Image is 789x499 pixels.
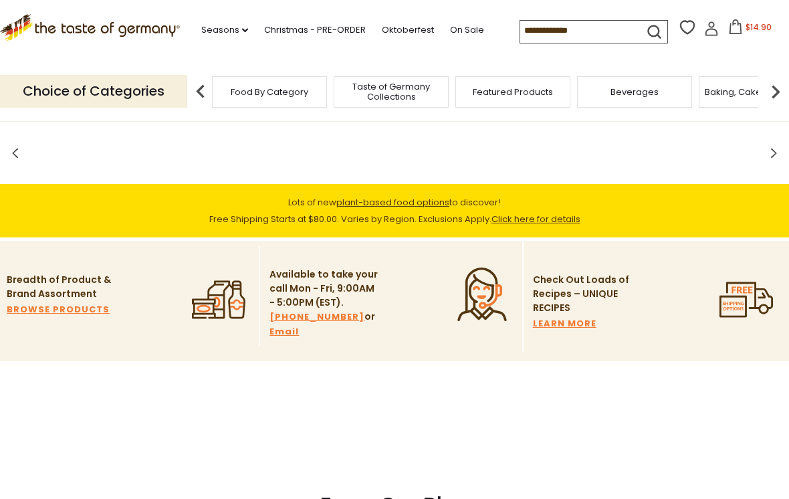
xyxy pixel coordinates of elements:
[610,87,659,97] a: Beverages
[533,273,630,315] p: Check Out Loads of Recipes – UNIQUE RECIPES
[491,213,580,225] a: Click here for details
[269,310,364,324] a: [PHONE_NUMBER]
[338,82,445,102] a: Taste of Germany Collections
[187,78,214,105] img: previous arrow
[746,21,772,33] span: $14.90
[7,273,117,301] p: Breadth of Product & Brand Assortment
[721,19,778,39] button: $14.90
[269,324,299,339] a: Email
[473,87,553,97] a: Featured Products
[450,23,484,37] a: On Sale
[336,196,449,209] a: plant-based food options
[533,316,596,331] a: LEARN MORE
[231,87,308,97] a: Food By Category
[269,268,380,339] p: Available to take your call Mon - Fri, 9:00AM - 5:00PM (EST). or
[264,23,366,37] a: Christmas - PRE-ORDER
[7,302,110,317] a: BROWSE PRODUCTS
[762,78,789,105] img: next arrow
[201,23,248,37] a: Seasons
[209,196,580,225] span: Lots of new to discover! Free Shipping Starts at $80.00. Varies by Region. Exclusions Apply.
[382,23,434,37] a: Oktoberfest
